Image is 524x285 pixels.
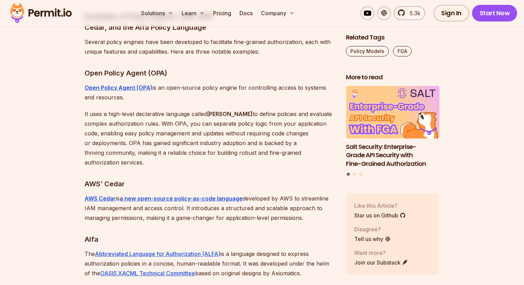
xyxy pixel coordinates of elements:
p: Disagree? [354,225,391,233]
a: Start Now [472,5,517,21]
a: Salt Security: Enterprise-Grade API Security with Fine-Grained AuthorizationSalt Security: Enterp... [346,86,439,168]
h3: Alfa [85,234,335,245]
a: AWS Cedar [85,195,116,202]
div: Posts [346,86,439,177]
h3: AWS’ Cedar [85,178,335,189]
h3: Salt Security: Enterprise-Grade API Security with Fine-Grained Authorization [346,142,439,168]
button: Go to slide 3 [359,172,362,175]
h2: More to read [346,73,439,82]
a: Docs [237,6,255,20]
img: Salt Security: Enterprise-Grade API Security with Fine-Grained Authorization [346,86,439,139]
a: Pricing [210,6,234,20]
button: Go to slide 2 [353,172,356,175]
a: Open Policy Agent (OPA) [85,84,152,91]
a: Abbreviated Language for Authorization (ALFA) [95,250,220,257]
a: Join our Substack [354,258,408,266]
button: Go to slide 1 [347,172,350,176]
button: Company [258,6,297,20]
a: a new open-source policy-as-code language [120,195,243,202]
a: Sign In [434,5,469,21]
p: The is a language designed to express authorization policies in a concise, human-readable format.... [85,249,335,278]
p: is developed by AWS to streamline IAM management and access control. It introduces a structured a... [85,194,335,223]
a: Policy Models [346,46,389,56]
h2: Related Tags [346,33,439,42]
a: FGA [393,46,412,56]
span: 5.3k [405,9,420,17]
p: Like this Article? [354,201,406,210]
p: It uses a high-level declarative language called to define policies and evaluate complex authoriz... [85,109,335,167]
strong: [PERSON_NAME] [207,110,253,117]
button: Learn [179,6,208,20]
p: Want more? [354,248,408,257]
li: 1 of 3 [346,86,439,168]
a: Tell us why [354,234,391,243]
p: is an open-source policy engine for controlling access to systems and resources. [85,83,335,102]
button: Solutions [138,6,176,20]
p: Several policy engines have been developed to facilitate fine-grained authorization, each with un... [85,37,335,56]
a: Star us on Github [354,211,406,219]
img: Permit logo [7,1,75,25]
h3: Open Policy Agent (OPA) [85,68,335,79]
a: 5.3k [394,6,425,20]
a: OASIS XACML Technical Committee [100,270,195,277]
